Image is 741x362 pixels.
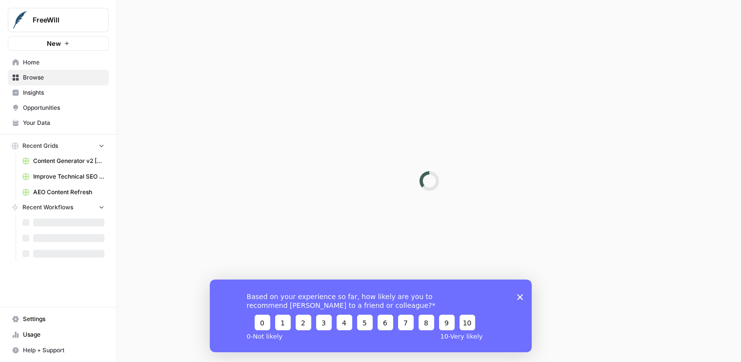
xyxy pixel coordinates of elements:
span: Help + Support [23,346,104,355]
a: Settings [8,311,109,327]
span: Insights [23,88,104,97]
a: Opportunities [8,100,109,116]
span: Recent Workflows [22,203,73,212]
span: Content Generator v2 [DRAFT] Test [33,157,104,165]
a: Insights [8,85,109,101]
a: Improve Technical SEO for Page [18,169,109,184]
span: Recent Grids [22,141,58,150]
a: AEO Content Refresh [18,184,109,200]
button: Recent Grids [8,139,109,153]
a: Content Generator v2 [DRAFT] Test [18,153,109,169]
button: Recent Workflows [8,200,109,215]
button: Workspace: FreeWill [8,8,109,32]
a: Browse [8,70,109,85]
span: Improve Technical SEO for Page [33,172,104,181]
span: Settings [23,315,104,323]
a: Home [8,55,109,70]
span: Home [23,58,104,67]
span: FreeWill [33,15,92,25]
span: Usage [23,330,104,339]
iframe: Survey from AirOps [210,280,532,352]
span: Your Data [23,119,104,127]
a: Usage [8,327,109,342]
span: New [47,39,61,48]
span: Browse [23,73,104,82]
a: Your Data [8,115,109,131]
button: New [8,36,109,51]
button: Help + Support [8,342,109,358]
span: Opportunities [23,103,104,112]
img: FreeWill Logo [11,11,29,29]
span: AEO Content Refresh [33,188,104,197]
